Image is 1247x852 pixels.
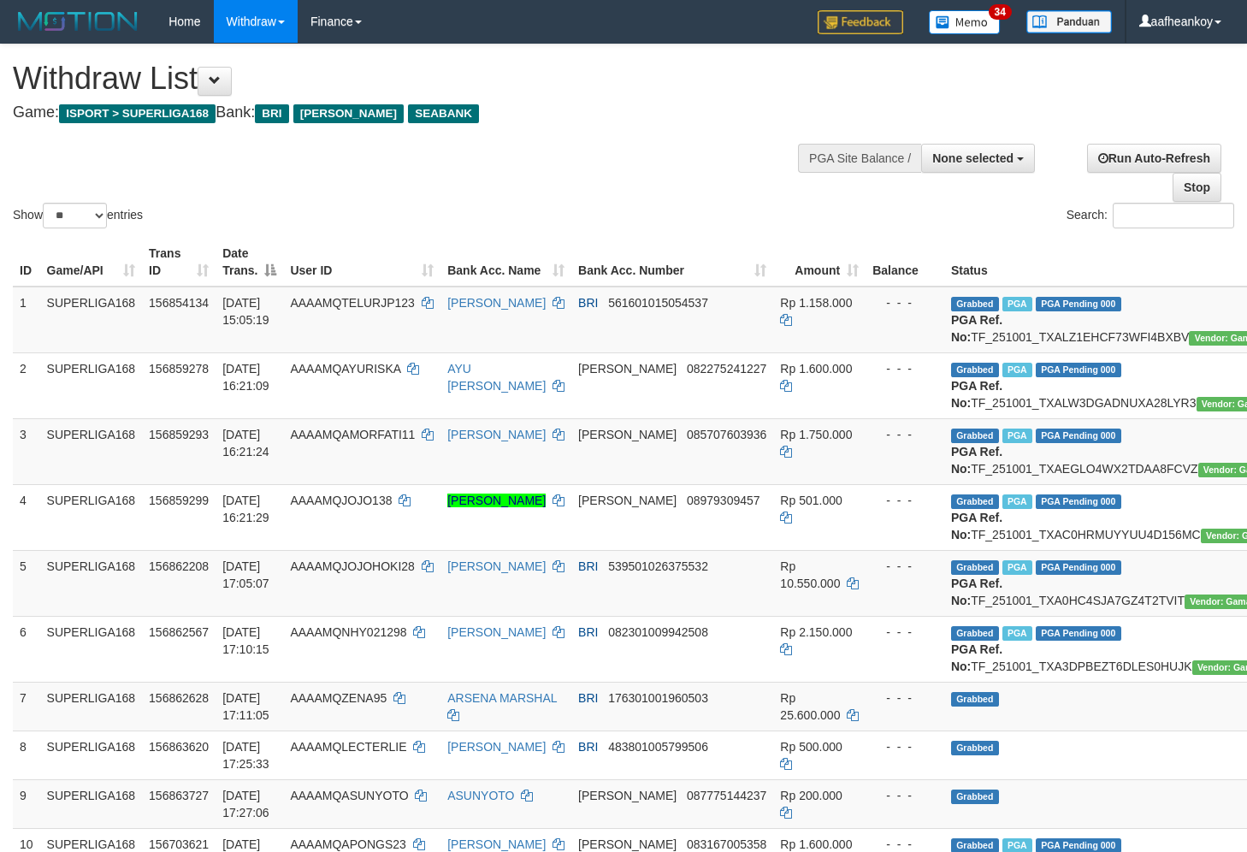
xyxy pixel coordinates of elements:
span: AAAAMQNHY021298 [290,625,406,639]
td: SUPERLIGA168 [40,352,143,418]
span: PGA Pending [1036,560,1121,575]
span: [DATE] 16:21:29 [222,494,269,524]
span: Grabbed [951,297,999,311]
td: SUPERLIGA168 [40,287,143,353]
span: [PERSON_NAME] [578,494,677,507]
td: SUPERLIGA168 [40,779,143,828]
span: 156859278 [149,362,209,376]
span: Rp 1.158.000 [780,296,852,310]
a: [PERSON_NAME] [447,559,546,573]
span: 156862628 [149,691,209,705]
h4: Game: Bank: [13,104,814,121]
span: 156863620 [149,740,209,754]
span: [PERSON_NAME] [578,428,677,441]
a: [PERSON_NAME] [447,296,546,310]
span: [DATE] 17:25:33 [222,740,269,771]
span: Rp 1.750.000 [780,428,852,441]
span: Rp 2.150.000 [780,625,852,639]
td: 8 [13,731,40,779]
span: Grabbed [951,692,999,707]
a: [PERSON_NAME] [447,837,546,851]
span: Rp 500.000 [780,740,842,754]
img: MOTION_logo.png [13,9,143,34]
td: 2 [13,352,40,418]
span: Copy 087775144237 to clipboard [687,789,766,802]
span: Grabbed [951,429,999,443]
td: 4 [13,484,40,550]
span: SEABANK [408,104,479,123]
span: [DATE] 17:10:15 [222,625,269,656]
label: Search: [1067,203,1234,228]
span: Grabbed [951,363,999,377]
span: Copy 08979309457 to clipboard [687,494,760,507]
td: 5 [13,550,40,616]
a: [PERSON_NAME] [447,428,546,441]
div: - - - [872,738,937,755]
h1: Withdraw List [13,62,814,96]
span: Copy 176301001960503 to clipboard [608,691,708,705]
span: 156854134 [149,296,209,310]
span: Marked by aafheankoy [1002,494,1032,509]
span: BRI [578,559,598,573]
span: [DATE] 15:05:19 [222,296,269,327]
td: SUPERLIGA168 [40,418,143,484]
span: Copy 483801005799506 to clipboard [608,740,708,754]
a: Stop [1173,173,1221,202]
b: PGA Ref. No: [951,379,1002,410]
b: PGA Ref. No: [951,511,1002,541]
td: SUPERLIGA168 [40,682,143,731]
b: PGA Ref. No: [951,577,1002,607]
span: BRI [578,740,598,754]
div: - - - [872,624,937,641]
span: BRI [578,625,598,639]
div: - - - [872,689,937,707]
span: 156859293 [149,428,209,441]
th: Bank Acc. Number: activate to sort column ascending [571,238,773,287]
th: Date Trans.: activate to sort column descending [216,238,283,287]
span: AAAAMQAPONGS23 [290,837,405,851]
th: ID [13,238,40,287]
a: Run Auto-Refresh [1087,144,1221,173]
span: [DATE] 17:11:05 [222,691,269,722]
span: Rp 1.600.000 [780,837,852,851]
span: [DATE] 17:27:06 [222,789,269,819]
span: AAAAMQJOJO138 [290,494,392,507]
td: SUPERLIGA168 [40,550,143,616]
th: Balance [866,238,944,287]
th: Trans ID: activate to sort column ascending [142,238,216,287]
span: Copy 082275241227 to clipboard [687,362,766,376]
img: Feedback.jpg [818,10,903,34]
b: PGA Ref. No: [951,642,1002,673]
select: Showentries [43,203,107,228]
th: Amount: activate to sort column ascending [773,238,866,287]
td: SUPERLIGA168 [40,616,143,682]
td: 3 [13,418,40,484]
span: Marked by aafheankoy [1002,363,1032,377]
span: Marked by aafsengchandara [1002,297,1032,311]
span: Copy 082301009942508 to clipboard [608,625,708,639]
input: Search: [1113,203,1234,228]
span: [PERSON_NAME] [578,362,677,376]
span: AAAAMQAMORFATI11 [290,428,415,441]
a: ASUNYOTO [447,789,514,802]
span: Copy 539501026375532 to clipboard [608,559,708,573]
img: panduan.png [1026,10,1112,33]
th: User ID: activate to sort column ascending [283,238,440,287]
span: [DATE] 16:21:24 [222,428,269,459]
b: PGA Ref. No: [951,445,1002,476]
span: Marked by aafsengchandara [1002,560,1032,575]
span: Grabbed [951,790,999,804]
span: AAAAMQZENA95 [290,691,387,705]
button: None selected [921,144,1035,173]
span: ISPORT > SUPERLIGA168 [59,104,216,123]
span: Marked by aafheankoy [1002,429,1032,443]
span: [DATE] 16:21:09 [222,362,269,393]
td: SUPERLIGA168 [40,484,143,550]
span: PGA Pending [1036,429,1121,443]
span: AAAAMQJOJOHOKI28 [290,559,414,573]
span: Rp 25.600.000 [780,691,840,722]
a: [PERSON_NAME] [447,740,546,754]
span: Rp 501.000 [780,494,842,507]
span: 156703621 [149,837,209,851]
a: AYU [PERSON_NAME] [447,362,546,393]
